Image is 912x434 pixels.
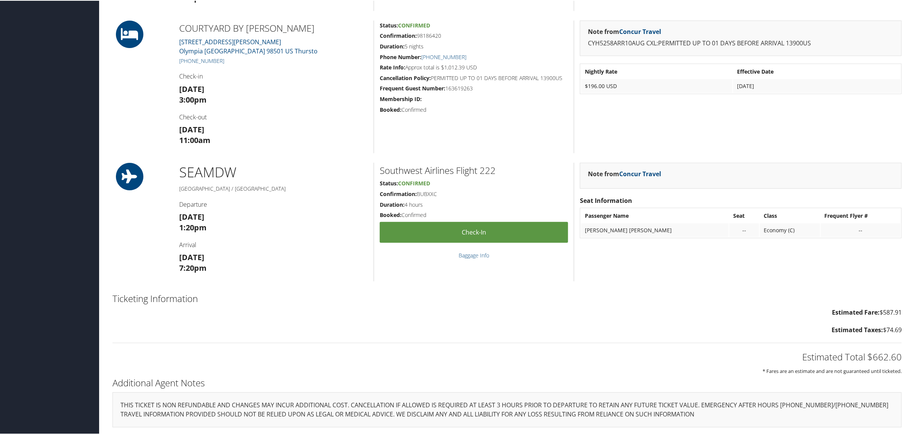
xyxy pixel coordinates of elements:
td: Economy (C) [760,223,820,236]
strong: Estimated Taxes: [832,325,883,333]
strong: 11:00am [179,134,210,145]
h2: Ticketing Information [112,291,902,304]
h2: COURTYARD BY [PERSON_NAME] [179,21,368,34]
strong: [DATE] [179,251,204,262]
strong: Status: [380,179,398,186]
th: Frequent Flyer # [821,208,901,222]
div: -- [825,226,897,233]
h5: 98186420 [380,31,568,39]
h5: 5 nights [380,42,568,50]
h2: Additional Agent Notes [112,376,902,389]
strong: Estimated Fare: [832,307,880,316]
th: Class [760,208,820,222]
p: TRAVEL INFORMATION PROVIDED SHOULD NOT BE RELIED UPON AS LEGAL OR MEDICAL ADVICE. WE DISCLAIM ANY... [120,409,894,419]
h5: PERMITTED UP TO 01 DAYS BEFORE ARRIVAL 13900US [380,74,568,81]
h4: Check-in [179,71,368,80]
h4: Departure [179,199,368,208]
strong: 3:00pm [179,94,207,104]
div: THIS TICKET IS NON REFUNDABLE AND CHANGES MAY INCUR ADDITIONAL COST. CANCELLATION IF ALLOWED IS R... [112,392,902,427]
div: -- [733,226,755,233]
strong: Booked: [380,105,401,113]
strong: Note from [588,27,661,35]
a: Check-in [380,221,568,242]
strong: Confirmation: [380,190,417,197]
strong: 1:20pm [179,222,207,232]
h5: 163619263 [380,84,568,92]
td: [DATE] [733,79,901,92]
h5: 4 hours [380,200,568,208]
a: [PHONE_NUMBER] [179,56,224,64]
a: Baggage Info [459,251,489,258]
strong: [DATE] [179,211,204,221]
h5: Approx total is $1,012.39 USD [380,63,568,71]
h4: Check-out [179,112,368,121]
strong: Note from [588,169,661,177]
strong: Phone Number: [380,53,421,60]
strong: Rate Info: [380,63,405,70]
strong: Frequent Guest Number: [380,84,445,91]
strong: Membership ID: [380,95,422,102]
strong: Duration: [380,42,405,49]
strong: Duration: [380,200,405,207]
h5: [GEOGRAPHIC_DATA] / [GEOGRAPHIC_DATA] [179,184,368,192]
strong: Status: [380,21,398,28]
h2: Estimated Total $662.60 [112,350,902,363]
strong: Booked: [380,211,401,218]
p: CYH5258ARR10AUG CXL:PERMITTED UP TO 01 DAYS BEFORE ARRIVAL 13900US [588,38,894,48]
strong: Cancellation Policy: [380,74,431,81]
strong: 7:20pm [179,262,207,272]
td: $196.00 USD [581,79,732,92]
p: $587.91 [112,307,902,317]
span: Confirmed [398,21,430,28]
strong: Confirmation: [380,31,417,39]
td: [PERSON_NAME] [PERSON_NAME] [581,223,729,236]
h5: BUBXXC [380,190,568,197]
h1: SEA MDW [179,162,368,181]
h5: Confirmed [380,211,568,218]
th: Passenger Name [581,208,729,222]
th: Nightly Rate [581,64,732,78]
a: [STREET_ADDRESS][PERSON_NAME]Olympia [GEOGRAPHIC_DATA] 98501 US Thursto [179,37,318,55]
strong: Seat Information [580,196,632,204]
strong: [DATE] [179,124,204,134]
span: Confirmed [398,179,430,186]
a: Concur Travel [619,27,661,35]
th: Seat [729,208,759,222]
a: Concur Travel [619,169,661,177]
p: $74.69 [112,325,902,334]
th: Effective Date [733,64,901,78]
strong: [DATE] [179,83,204,93]
h4: Arrival [179,240,368,248]
h5: Confirmed [380,105,568,113]
small: * Fares are an estimate and are not guaranteed until ticketed. [763,367,902,374]
a: [PHONE_NUMBER] [421,53,466,60]
h2: Southwest Airlines Flight 222 [380,163,568,176]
